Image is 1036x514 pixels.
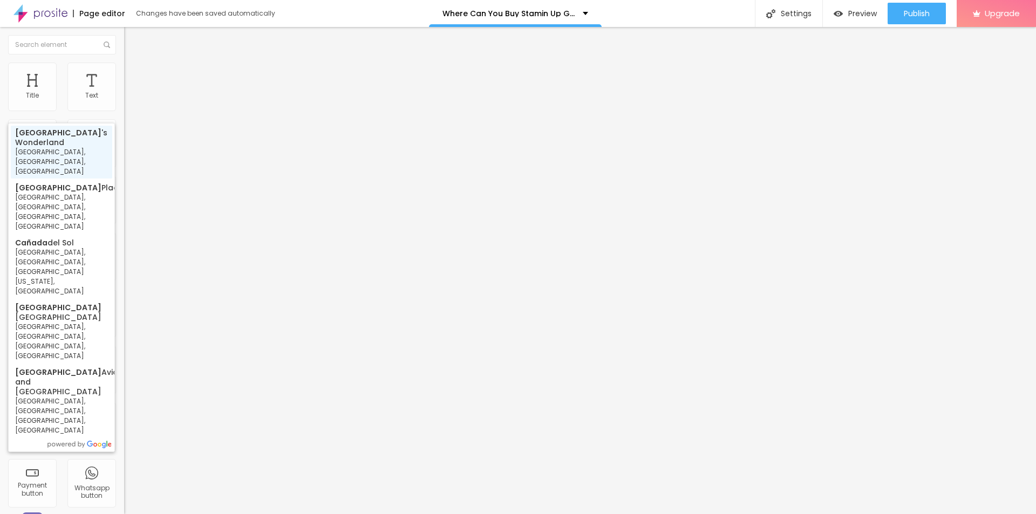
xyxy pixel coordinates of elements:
button: Publish [888,3,946,24]
img: view-1.svg [834,9,843,18]
iframe: Editor [124,27,1036,514]
div: Changes have been saved automatically [136,10,275,17]
span: Upgrade [985,9,1020,18]
button: Preview [823,3,888,24]
div: Page editor [73,10,125,17]
input: Search element [8,35,116,54]
div: Title [26,92,39,99]
div: Whatsapp button [70,484,113,500]
div: Payment button [11,482,53,497]
img: Icone [766,9,775,18]
div: Text [85,92,98,99]
p: Where Can You Buy Stamin Up Gummies [442,10,575,17]
span: Preview [848,9,877,18]
img: Icone [104,42,110,48]
span: Publish [904,9,930,18]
